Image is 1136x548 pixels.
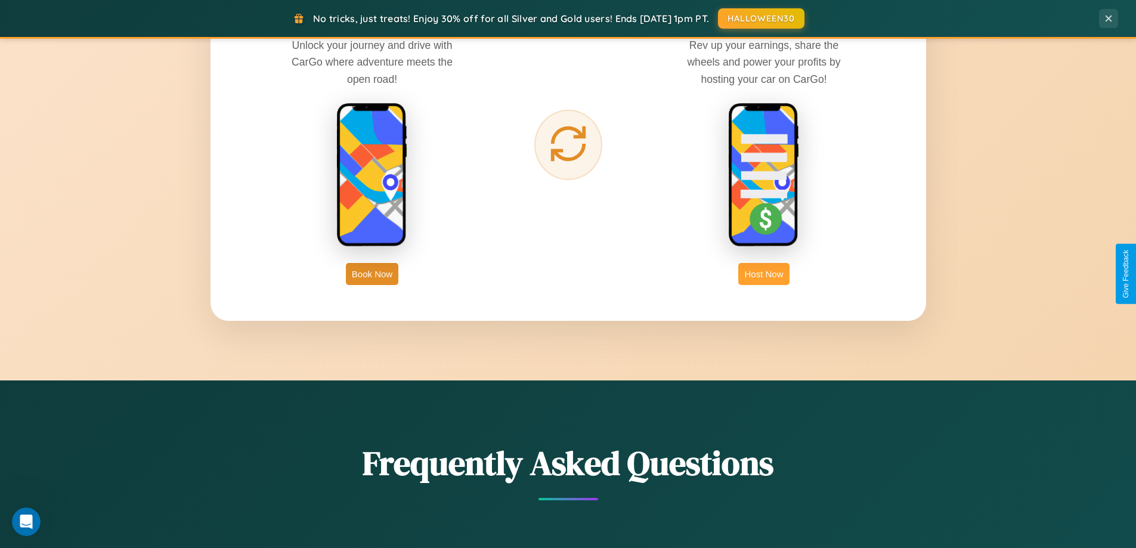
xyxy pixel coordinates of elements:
[718,8,804,29] button: HALLOWEEN30
[336,103,408,248] img: rent phone
[1122,250,1130,298] div: Give Feedback
[283,37,462,87] p: Unlock your journey and drive with CarGo where adventure meets the open road!
[313,13,709,24] span: No tricks, just treats! Enjoy 30% off for all Silver and Gold users! Ends [DATE] 1pm PT.
[12,507,41,536] iframe: Intercom live chat
[211,440,926,486] h2: Frequently Asked Questions
[738,263,789,285] button: Host Now
[346,263,398,285] button: Book Now
[728,103,800,248] img: host phone
[674,37,853,87] p: Rev up your earnings, share the wheels and power your profits by hosting your car on CarGo!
